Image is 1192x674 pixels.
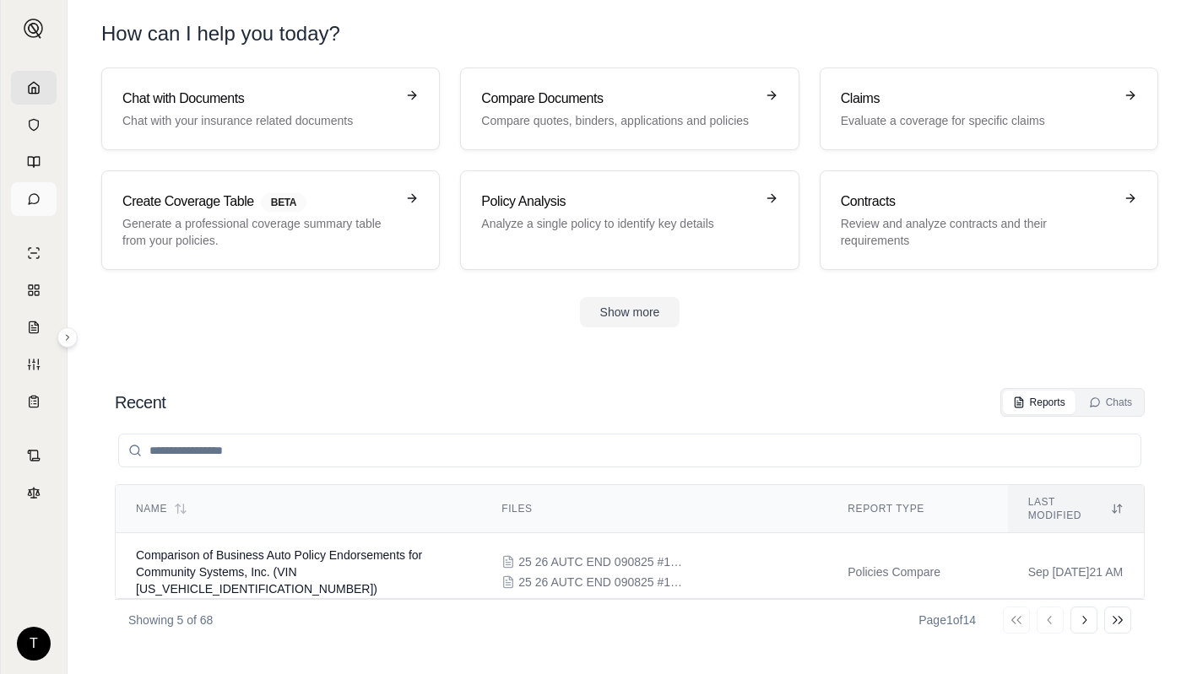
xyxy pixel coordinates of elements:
[17,627,51,661] div: T
[11,236,57,270] a: Single Policy
[1013,396,1065,409] div: Reports
[128,612,213,628] p: Showing 5 of 68
[1079,391,1142,414] button: Chats
[481,485,827,533] th: Files
[481,191,754,212] h3: Policy Analysis
[841,112,1113,129] p: Evaluate a coverage for specific claims
[1089,396,1132,409] div: Chats
[11,273,57,307] a: Policy Comparisons
[11,145,57,179] a: Prompt Library
[820,170,1158,270] a: ContractsReview and analyze contracts and their requirements
[122,191,395,212] h3: Create Coverage Table
[460,170,799,270] a: Policy AnalysisAnalyze a single policy to identify key details
[820,67,1158,150] a: ClaimsEvaluate a coverage for specific claims
[122,112,395,129] p: Chat with your insurance related documents
[580,297,680,327] button: Show more
[841,89,1113,109] h3: Claims
[1008,533,1144,612] td: Sep [DATE]21 AM
[1028,495,1124,522] div: Last modified
[17,12,51,46] button: Expand sidebar
[11,385,57,418] a: Coverage Table
[11,182,57,216] a: Chat
[11,439,57,472] a: Contract Analysis
[122,89,395,109] h3: Chat with Documents
[11,310,57,344] a: Claim Coverage
[11,108,57,142] a: Documents Vault
[841,191,1113,212] h3: Contracts
[481,215,754,232] p: Analyze a single policy to identify key details
[481,89,754,109] h3: Compare Documents
[460,67,799,150] a: Compare DocumentsCompare quotes, binders, applications and policies
[918,612,976,628] div: Page 1 of 14
[518,553,687,570] span: 25 26 AUTC END 090825 #12 Add 2017 Dodge #7468.pdf
[115,391,165,414] h2: Recent
[122,215,395,249] p: Generate a professional coverage summary table from your policies.
[481,112,754,129] p: Compare quotes, binders, applications and policies
[827,533,1007,612] td: Policies Compare
[261,193,306,212] span: BETA
[136,548,422,596] span: Comparison of Business Auto Policy Endorsements for Community Systems, Inc. (VIN 2C7WDGBG3HR637468)
[827,485,1007,533] th: Report Type
[101,20,1158,47] h1: How can I help you today?
[101,67,440,150] a: Chat with DocumentsChat with your insurance related documents
[136,502,461,515] div: Name
[11,71,57,105] a: Home
[11,348,57,381] a: Custom Report
[841,215,1113,249] p: Review and analyze contracts and their requirements
[24,19,44,39] img: Expand sidebar
[11,476,57,510] a: Legal Search Engine
[57,327,78,348] button: Expand sidebar
[101,170,440,270] a: Create Coverage TableBETAGenerate a professional coverage summary table from your policies.
[518,574,687,590] span: 25 26 AUTC END 090825 #13 Amends garaging to Wilmington, DE for 2017 Dodge #7468.pdf
[1003,391,1076,414] button: Reports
